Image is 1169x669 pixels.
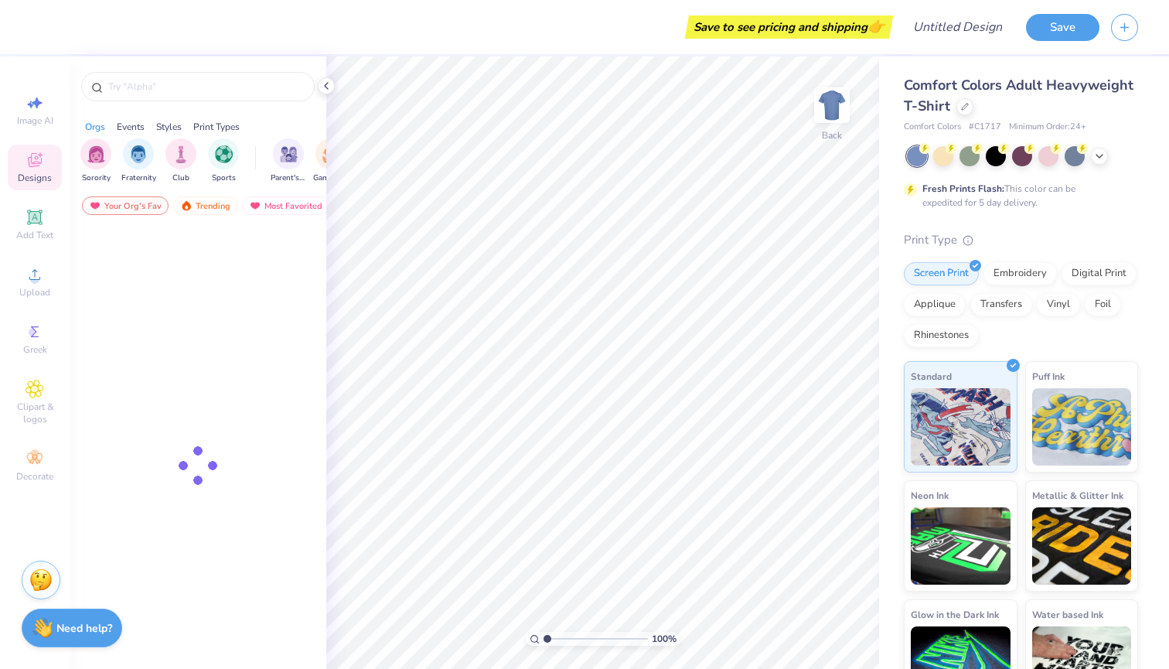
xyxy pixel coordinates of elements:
[18,172,52,184] span: Designs
[1085,293,1121,316] div: Foil
[8,401,62,425] span: Clipart & logos
[904,262,979,285] div: Screen Print
[173,196,237,215] div: Trending
[1062,262,1137,285] div: Digital Print
[313,172,349,184] span: Game Day
[121,138,156,184] button: filter button
[652,632,677,646] span: 100 %
[1032,487,1123,503] span: Metallic & Glitter Ink
[208,138,239,184] div: filter for Sports
[904,231,1138,249] div: Print Type
[193,120,240,134] div: Print Types
[901,12,1014,43] input: Untitled Design
[1032,606,1103,623] span: Water based Ink
[816,90,847,121] img: Back
[271,138,306,184] div: filter for Parent's Weekend
[242,196,329,215] div: Most Favorited
[80,138,111,184] div: filter for Sorority
[16,470,53,483] span: Decorate
[249,200,261,211] img: most_fav.gif
[1026,14,1099,41] button: Save
[280,145,298,163] img: Parent's Weekend Image
[313,138,349,184] button: filter button
[56,621,112,636] strong: Need help?
[911,388,1011,466] img: Standard
[904,121,961,134] span: Comfort Colors
[969,121,1001,134] span: # C1717
[904,324,979,347] div: Rhinestones
[130,145,147,163] img: Fraternity Image
[904,293,966,316] div: Applique
[180,200,193,211] img: trending.gif
[89,200,101,211] img: most_fav.gif
[271,172,306,184] span: Parent's Weekend
[172,172,189,184] span: Club
[121,138,156,184] div: filter for Fraternity
[911,368,952,384] span: Standard
[215,145,233,163] img: Sports Image
[904,76,1133,115] span: Comfort Colors Adult Heavyweight T-Shirt
[271,138,306,184] button: filter button
[107,79,305,94] input: Try "Alpha"
[80,138,111,184] button: filter button
[911,487,949,503] span: Neon Ink
[911,606,999,623] span: Glow in the Dark Ink
[1032,368,1065,384] span: Puff Ink
[23,343,47,356] span: Greek
[121,172,156,184] span: Fraternity
[822,128,842,142] div: Back
[87,145,105,163] img: Sorority Image
[1037,293,1080,316] div: Vinyl
[16,229,53,241] span: Add Text
[911,507,1011,585] img: Neon Ink
[922,182,1113,210] div: This color can be expedited for 5 day delivery.
[82,172,111,184] span: Sorority
[970,293,1032,316] div: Transfers
[1009,121,1086,134] span: Minimum Order: 24 +
[208,138,239,184] button: filter button
[1032,507,1132,585] img: Metallic & Glitter Ink
[322,145,340,163] img: Game Day Image
[85,120,105,134] div: Orgs
[922,183,1004,195] strong: Fresh Prints Flash:
[212,172,236,184] span: Sports
[117,120,145,134] div: Events
[867,17,884,36] span: 👉
[19,286,50,299] span: Upload
[17,114,53,127] span: Image AI
[313,138,349,184] div: filter for Game Day
[689,15,889,39] div: Save to see pricing and shipping
[156,120,182,134] div: Styles
[983,262,1057,285] div: Embroidery
[1032,388,1132,466] img: Puff Ink
[165,138,196,184] button: filter button
[82,196,169,215] div: Your Org's Fav
[172,145,189,163] img: Club Image
[165,138,196,184] div: filter for Club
